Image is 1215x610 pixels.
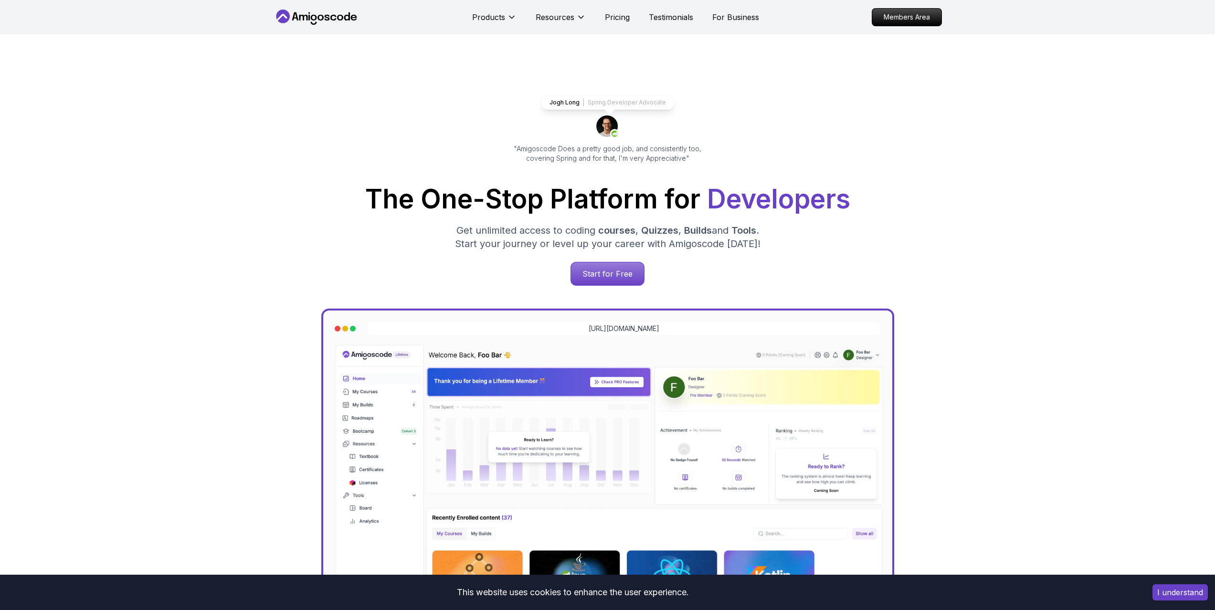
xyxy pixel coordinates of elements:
[712,11,759,23] a: For Business
[731,225,756,236] span: Tools
[281,186,934,212] h1: The One-Stop Platform for
[571,262,644,285] p: Start for Free
[596,115,619,138] img: josh long
[536,11,586,31] button: Resources
[641,225,678,236] span: Quizzes
[872,8,942,26] a: Members Area
[472,11,517,31] button: Products
[536,11,574,23] p: Resources
[684,225,712,236] span: Builds
[1152,584,1208,600] button: Accept cookies
[588,99,666,106] p: Spring Developer Advocate
[598,225,635,236] span: courses
[571,262,644,286] a: Start for Free
[501,144,715,163] p: "Amigoscode Does a pretty good job, and consistently too, covering Spring and for that, I'm very ...
[649,11,693,23] a: Testimonials
[589,324,659,333] a: [URL][DOMAIN_NAME]
[605,11,630,23] a: Pricing
[7,582,1138,603] div: This website uses cookies to enhance the user experience.
[549,99,580,106] p: Jogh Long
[872,9,941,26] p: Members Area
[472,11,505,23] p: Products
[447,224,768,250] p: Get unlimited access to coding , , and . Start your journey or level up your career with Amigosco...
[707,183,850,215] span: Developers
